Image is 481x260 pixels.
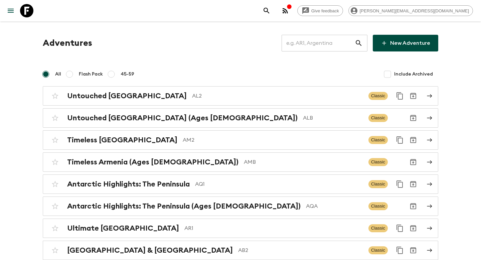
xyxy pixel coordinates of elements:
[282,34,355,52] input: e.g. AR1, Argentina
[393,89,407,103] button: Duplicate for 45-59
[43,86,438,106] a: Untouched [GEOGRAPHIC_DATA]AL2ClassicDuplicate for 45-59Archive
[368,92,388,100] span: Classic
[407,244,420,257] button: Archive
[43,219,438,238] a: Ultimate [GEOGRAPHIC_DATA]AR1ClassicDuplicate for 45-59Archive
[356,8,473,13] span: [PERSON_NAME][EMAIL_ADDRESS][DOMAIN_NAME]
[407,200,420,213] button: Archive
[121,71,134,78] span: 45-59
[373,35,438,51] a: New Adventure
[43,108,438,128] a: Untouched [GEOGRAPHIC_DATA] (Ages [DEMOGRAPHIC_DATA])ALBClassicArchive
[368,114,388,122] span: Classic
[393,177,407,191] button: Duplicate for 45-59
[393,133,407,147] button: Duplicate for 45-59
[79,71,103,78] span: Flash Pack
[192,92,363,100] p: AL2
[4,4,17,17] button: menu
[43,152,438,172] a: Timeless Armenia (Ages [DEMOGRAPHIC_DATA])AMBClassicArchive
[183,136,363,144] p: AM2
[348,5,473,16] div: [PERSON_NAME][EMAIL_ADDRESS][DOMAIN_NAME]
[43,174,438,194] a: Antarctic Highlights: The PeninsulaAQ1ClassicDuplicate for 45-59Archive
[407,222,420,235] button: Archive
[368,158,388,166] span: Classic
[407,177,420,191] button: Archive
[407,155,420,169] button: Archive
[238,246,363,254] p: AB2
[43,36,92,50] h1: Adventures
[303,114,363,122] p: ALB
[297,5,343,16] a: Give feedback
[394,71,433,78] span: Include Archived
[67,224,179,233] h2: Ultimate [GEOGRAPHIC_DATA]
[407,89,420,103] button: Archive
[43,197,438,216] a: Antarctic Highlights: The Peninsula (Ages [DEMOGRAPHIC_DATA])AQAClassicArchive
[55,71,61,78] span: All
[67,136,177,144] h2: Timeless [GEOGRAPHIC_DATA]
[368,246,388,254] span: Classic
[67,158,238,166] h2: Timeless Armenia (Ages [DEMOGRAPHIC_DATA])
[368,136,388,144] span: Classic
[43,241,438,260] a: [GEOGRAPHIC_DATA] & [GEOGRAPHIC_DATA]AB2ClassicDuplicate for 45-59Archive
[67,246,233,255] h2: [GEOGRAPHIC_DATA] & [GEOGRAPHIC_DATA]
[407,111,420,125] button: Archive
[368,202,388,210] span: Classic
[393,244,407,257] button: Duplicate for 45-59
[67,202,301,211] h2: Antarctic Highlights: The Peninsula (Ages [DEMOGRAPHIC_DATA])
[43,130,438,150] a: Timeless [GEOGRAPHIC_DATA]AM2ClassicDuplicate for 45-59Archive
[195,180,363,188] p: AQ1
[184,224,363,232] p: AR1
[67,92,187,100] h2: Untouched [GEOGRAPHIC_DATA]
[67,114,298,122] h2: Untouched [GEOGRAPHIC_DATA] (Ages [DEMOGRAPHIC_DATA])
[244,158,363,166] p: AMB
[306,202,363,210] p: AQA
[260,4,273,17] button: search adventures
[67,180,190,188] h2: Antarctic Highlights: The Peninsula
[368,224,388,232] span: Classic
[368,180,388,188] span: Classic
[407,133,420,147] button: Archive
[308,8,343,13] span: Give feedback
[393,222,407,235] button: Duplicate for 45-59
